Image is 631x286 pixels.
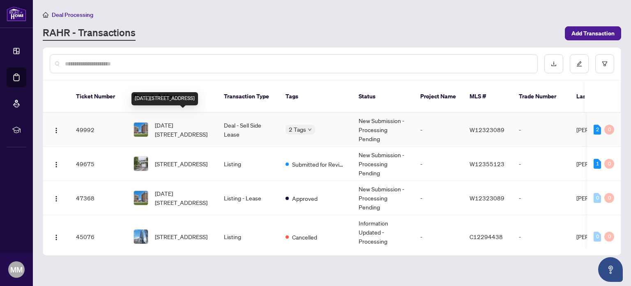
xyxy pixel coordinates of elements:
span: Add Transaction [571,27,615,40]
td: Information Updated - Processing Pending [352,215,414,258]
td: - [512,113,570,147]
div: 1 [594,159,601,169]
div: 0 [594,193,601,203]
th: Status [352,81,414,113]
div: 0 [604,159,614,169]
td: Listing - Lease [217,181,279,215]
img: Logo [53,127,60,134]
td: 49992 [69,113,127,147]
button: Logo [50,157,63,170]
img: thumbnail-img [134,123,148,137]
td: 47368 [69,181,127,215]
img: Logo [53,234,60,241]
span: download [551,61,557,67]
button: Logo [50,191,63,205]
td: - [512,215,570,258]
button: filter [595,54,614,73]
th: Tags [279,81,352,113]
td: Listing [217,147,279,181]
button: Open asap [598,257,623,282]
button: Add Transaction [565,26,621,40]
img: logo [7,6,26,21]
td: - [414,113,463,147]
td: - [512,147,570,181]
td: - [414,181,463,215]
span: MM [10,264,23,275]
span: down [308,128,312,132]
a: RAHR - Transactions [43,26,136,41]
td: 49675 [69,147,127,181]
div: 2 [594,125,601,135]
span: filter [602,61,608,67]
span: [STREET_ADDRESS] [155,159,207,168]
th: Project Name [414,81,463,113]
div: 0 [604,232,614,242]
td: New Submission - Processing Pending [352,113,414,147]
span: Approved [292,194,318,203]
img: Logo [53,161,60,168]
span: W12323089 [470,194,504,202]
img: thumbnail-img [134,230,148,244]
span: [STREET_ADDRESS] [155,232,207,241]
span: 2 Tags [289,125,306,134]
span: W12355123 [470,160,504,167]
div: 0 [604,193,614,203]
button: Logo [50,123,63,136]
td: - [414,147,463,181]
td: Listing [217,215,279,258]
span: home [43,12,48,18]
img: thumbnail-img [134,157,148,171]
span: Deal Processing [52,11,93,19]
td: New Submission - Processing Pending [352,181,414,215]
span: C12294438 [470,233,503,240]
span: Submitted for Review [292,160,345,169]
td: 45076 [69,215,127,258]
td: Deal - Sell Side Lease [217,113,279,147]
th: Transaction Type [217,81,279,113]
th: Property Address [127,81,217,113]
div: [DATE][STREET_ADDRESS] [131,92,198,105]
button: download [544,54,563,73]
button: edit [570,54,589,73]
span: W12323089 [470,126,504,133]
td: - [512,181,570,215]
span: [DATE][STREET_ADDRESS] [155,189,211,207]
div: 0 [594,232,601,242]
button: Logo [50,230,63,243]
span: Cancelled [292,233,317,242]
th: MLS # [463,81,512,113]
span: edit [576,61,582,67]
span: [DATE][STREET_ADDRESS] [155,121,211,139]
th: Ticket Number [69,81,127,113]
td: - [414,215,463,258]
th: Trade Number [512,81,570,113]
div: 0 [604,125,614,135]
img: thumbnail-img [134,191,148,205]
td: New Submission - Processing Pending [352,147,414,181]
img: Logo [53,195,60,202]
